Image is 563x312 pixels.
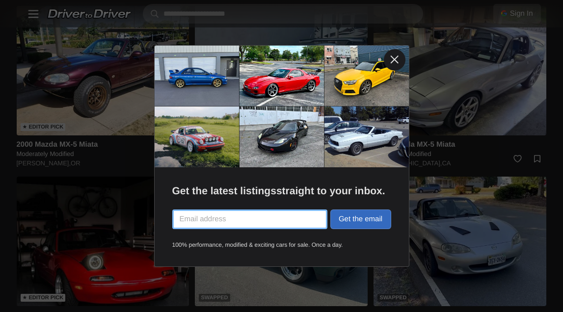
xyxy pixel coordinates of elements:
[155,46,409,168] img: cars cover photo
[172,241,391,249] small: 100% performance, modified & exciting cars for sale. Once a day.
[330,209,391,229] button: Get the email
[172,185,391,197] h2: Get the latest listings straight to your inbox.
[172,209,327,229] input: Email address
[339,215,382,223] span: Get the email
